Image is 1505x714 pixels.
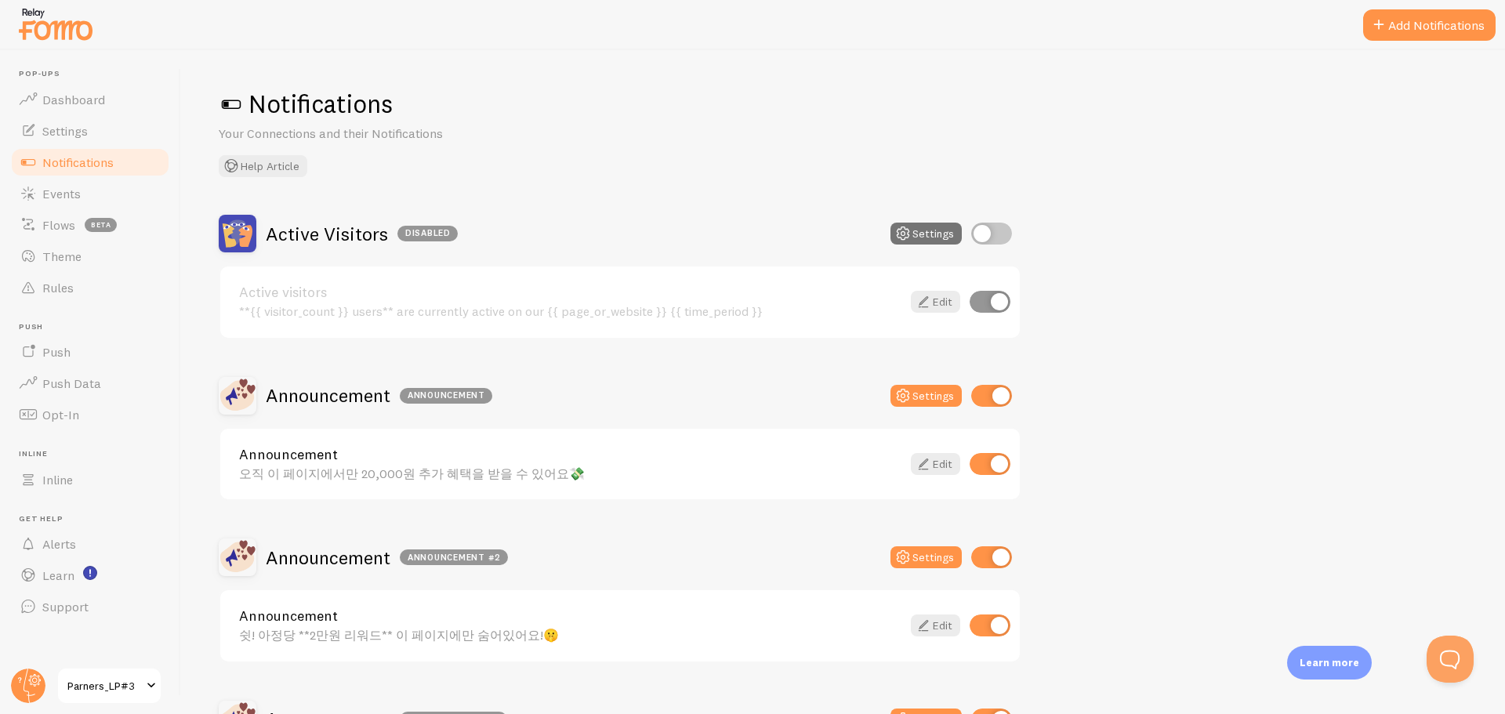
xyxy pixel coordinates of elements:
button: Settings [890,546,962,568]
span: Pop-ups [19,69,171,79]
span: Support [42,599,89,614]
p: Learn more [1300,655,1359,670]
a: Dashboard [9,84,171,115]
button: Settings [890,385,962,407]
div: 오직 이 페이지에서만 20,000원 추가 혜택을 받을 수 있어요💸 [239,466,901,480]
span: Flows [42,217,75,233]
a: Push [9,336,171,368]
div: Announcement #2 [400,549,508,565]
div: 쉿! 아정당 **2만원 리워드** 이 페이지에만 숨어있어요!🤫 [239,628,901,642]
span: Events [42,186,81,201]
span: Get Help [19,514,171,524]
div: Learn more [1287,646,1372,680]
a: Flows beta [9,209,171,241]
span: Push [19,322,171,332]
h2: Active Visitors [266,222,458,246]
a: Announcement [239,609,901,623]
a: Support [9,591,171,622]
span: Parners_LP#3 [67,676,142,695]
a: Learn [9,560,171,591]
span: Notifications [42,154,114,170]
h2: Announcement [266,545,508,570]
img: fomo-relay-logo-orange.svg [16,4,95,44]
span: Theme [42,248,82,264]
a: Rules [9,272,171,303]
button: Settings [890,223,962,245]
span: Rules [42,280,74,295]
a: Edit [911,614,960,636]
a: Opt-In [9,399,171,430]
span: Push [42,344,71,360]
div: **{{ visitor_count }} users** are currently active on our {{ page_or_website }} {{ time_period }} [239,304,901,318]
a: Alerts [9,528,171,560]
a: Edit [911,453,960,475]
span: Dashboard [42,92,105,107]
h1: Notifications [219,88,1467,120]
img: Announcement [219,538,256,576]
a: Theme [9,241,171,272]
span: beta [85,218,117,232]
a: Announcement [239,448,901,462]
a: Settings [9,115,171,147]
span: Inline [42,472,73,487]
span: Inline [19,449,171,459]
img: Active Visitors [219,215,256,252]
a: Edit [911,291,960,313]
svg: <p>Watch New Feature Tutorials!</p> [83,566,97,580]
button: Help Article [219,155,307,177]
div: Disabled [397,226,458,241]
div: Announcement [400,388,492,404]
span: Push Data [42,375,101,391]
img: Announcement [219,377,256,415]
span: Alerts [42,536,76,552]
p: Your Connections and their Notifications [219,125,595,143]
a: Inline [9,464,171,495]
iframe: Help Scout Beacon - Open [1427,636,1474,683]
a: Events [9,178,171,209]
span: Opt-In [42,407,79,422]
a: Active visitors [239,285,901,299]
a: Parners_LP#3 [56,667,162,705]
a: Push Data [9,368,171,399]
span: Learn [42,567,74,583]
a: Notifications [9,147,171,178]
span: Settings [42,123,88,139]
h2: Announcement [266,383,492,408]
